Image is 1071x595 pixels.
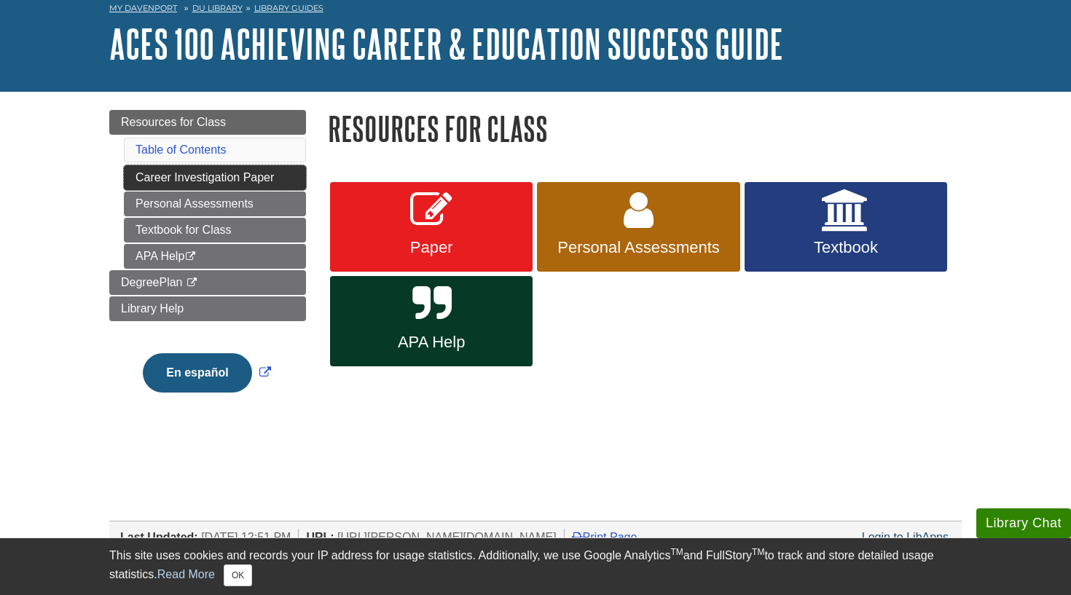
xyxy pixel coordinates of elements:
[976,508,1071,538] button: Library Chat
[143,353,251,393] button: En español
[109,547,962,586] div: This site uses cookies and records your IP address for usage statistics. Additionally, we use Goo...
[157,568,215,580] a: Read More
[109,110,306,135] a: Resources for Class
[186,278,198,288] i: This link opens in a new window
[548,238,729,257] span: Personal Assessments
[109,21,783,66] a: ACES 100 Achieving Career & Education Success Guide
[124,218,306,243] a: Textbook for Class
[862,531,949,543] a: Login to LibApps
[121,116,226,128] span: Resources for Class
[537,182,739,272] a: Personal Assessments
[120,531,198,543] span: Last Updated:
[136,143,227,156] a: Table of Contents
[109,110,306,417] div: Guide Page Menu
[121,276,183,288] span: DegreePlan
[201,531,291,543] span: [DATE] 12:51 PM
[109,270,306,295] a: DegreePlan
[124,165,306,190] a: Career Investigation Paper
[124,244,306,269] a: APA Help
[341,238,522,257] span: Paper
[330,276,533,366] a: APA Help
[306,531,334,543] span: URL:
[224,564,252,586] button: Close
[670,547,683,557] sup: TM
[121,302,184,315] span: Library Help
[572,531,637,543] a: Print Page
[184,252,197,261] i: This link opens in a new window
[752,547,764,557] sup: TM
[330,182,533,272] a: Paper
[139,366,274,379] a: Link opens in new window
[756,238,936,257] span: Textbook
[572,531,583,543] i: Print Page
[745,182,947,272] a: Textbook
[192,3,243,13] a: DU Library
[254,3,323,13] a: Library Guides
[109,2,177,15] a: My Davenport
[328,110,962,147] h1: Resources for Class
[337,531,557,543] span: [URL][PERSON_NAME][DOMAIN_NAME]
[341,333,522,352] span: APA Help
[109,296,306,321] a: Library Help
[124,192,306,216] a: Personal Assessments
